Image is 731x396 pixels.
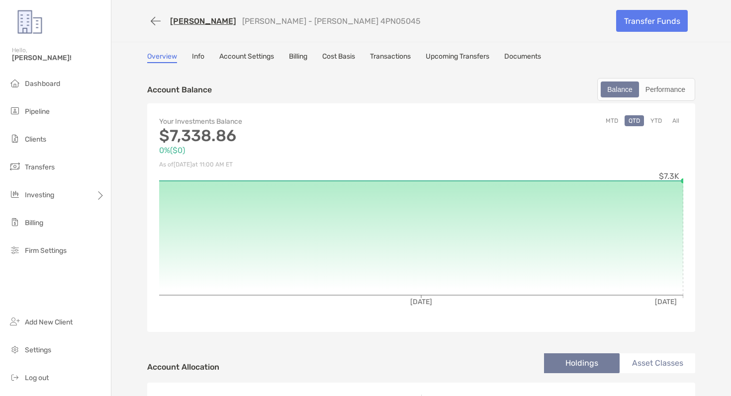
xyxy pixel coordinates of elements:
img: logout icon [9,371,21,383]
a: Billing [289,52,307,63]
img: clients icon [9,133,21,145]
div: Performance [640,82,691,96]
p: $7,338.86 [159,130,421,142]
a: [PERSON_NAME] [170,16,236,26]
a: Info [192,52,204,63]
span: Firm Settings [25,246,67,255]
div: segmented control [597,78,695,101]
span: Transfers [25,163,55,171]
p: [PERSON_NAME] - [PERSON_NAME] 4PN05045 [242,16,421,26]
a: Transactions [370,52,411,63]
a: Documents [504,52,541,63]
img: billing icon [9,216,21,228]
img: settings icon [9,343,21,355]
a: Transfer Funds [616,10,688,32]
span: Billing [25,219,43,227]
tspan: [DATE] [655,298,677,306]
a: Overview [147,52,177,63]
p: Your Investments Balance [159,115,421,128]
button: QTD [625,115,644,126]
img: firm-settings icon [9,244,21,256]
img: Zoe Logo [12,4,48,40]
a: Account Settings [219,52,274,63]
button: MTD [602,115,622,126]
img: dashboard icon [9,77,21,89]
button: All [668,115,683,126]
img: transfers icon [9,160,21,172]
span: Add New Client [25,318,73,326]
a: Upcoming Transfers [426,52,489,63]
img: add_new_client icon [9,316,21,327]
span: Clients [25,135,46,144]
p: Account Balance [147,83,212,96]
span: [PERSON_NAME]! [12,54,105,62]
div: Balance [602,82,638,96]
p: As of [DATE] at 11:00 AM ET [159,158,421,171]
tspan: [DATE] [410,298,432,306]
img: investing icon [9,188,21,200]
p: 0% ( $0 ) [159,144,421,157]
li: Holdings [544,353,620,373]
span: Settings [25,346,51,354]
button: YTD [646,115,666,126]
span: Log out [25,374,49,382]
img: pipeline icon [9,105,21,117]
h4: Account Allocation [147,362,219,372]
span: Pipeline [25,107,50,116]
a: Cost Basis [322,52,355,63]
tspan: $7.3K [659,171,679,181]
li: Asset Classes [620,353,695,373]
span: Dashboard [25,79,60,88]
span: Investing [25,191,54,199]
